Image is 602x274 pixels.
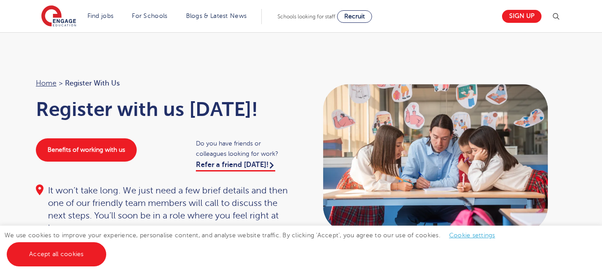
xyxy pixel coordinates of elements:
[132,13,167,19] a: For Schools
[502,10,541,23] a: Sign up
[59,79,63,87] span: >
[36,184,292,235] div: It won’t take long. We just need a few brief details and then one of our friendly team members wi...
[344,13,365,20] span: Recruit
[41,5,76,28] img: Engage Education
[65,77,120,89] span: Register with us
[7,242,106,266] a: Accept all cookies
[36,79,56,87] a: Home
[277,13,335,20] span: Schools looking for staff
[196,161,275,171] a: Refer a friend [DATE]!
[36,138,137,162] a: Benefits of working with us
[36,98,292,120] h1: Register with us [DATE]!
[196,138,292,159] span: Do you have friends or colleagues looking for work?
[87,13,114,19] a: Find jobs
[449,232,495,239] a: Cookie settings
[337,10,372,23] a: Recruit
[186,13,247,19] a: Blogs & Latest News
[4,232,504,257] span: We use cookies to improve your experience, personalise content, and analyse website traffic. By c...
[36,77,292,89] nav: breadcrumb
